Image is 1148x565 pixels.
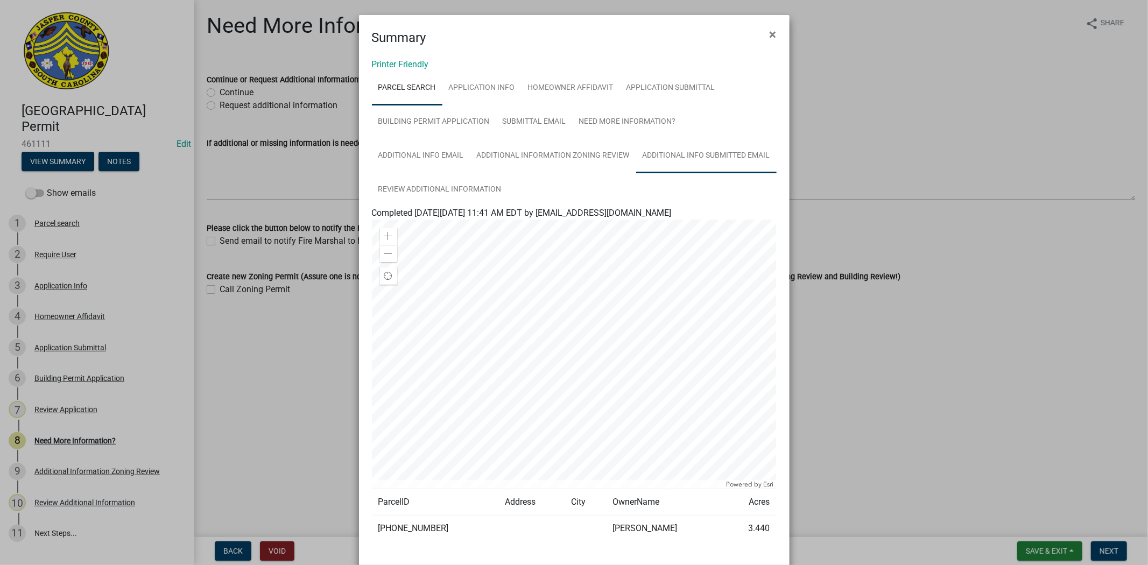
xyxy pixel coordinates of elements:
div: Powered by [724,480,777,489]
td: City [565,489,606,515]
td: Acres [724,489,776,515]
td: Address [498,489,565,515]
a: Application Submittal [620,71,722,105]
a: Esri [764,481,774,488]
a: Application Info [442,71,522,105]
h4: Summary [372,28,426,47]
td: ParcelID [372,489,498,515]
a: Parcel search [372,71,442,105]
a: Review Additional Information [372,173,508,207]
a: Additional Information Zoning Review [470,139,636,173]
td: 3.440 [724,515,776,542]
td: OwnerName [606,489,724,515]
div: Zoom out [380,245,397,262]
span: × [770,27,777,42]
a: Submittal Email [496,105,573,139]
a: Need More Information? [573,105,682,139]
a: Homeowner Affidavit [522,71,620,105]
a: Additional info email [372,139,470,173]
a: Printer Friendly [372,59,429,69]
div: Find my location [380,267,397,285]
div: Zoom in [380,228,397,245]
button: Close [761,19,785,50]
a: Building Permit Application [372,105,496,139]
td: [PHONE_NUMBER] [372,515,498,542]
span: Completed [DATE][DATE] 11:41 AM EDT by [EMAIL_ADDRESS][DOMAIN_NAME] [372,208,672,218]
td: [PERSON_NAME] [606,515,724,542]
a: Additional Info submitted Email [636,139,777,173]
